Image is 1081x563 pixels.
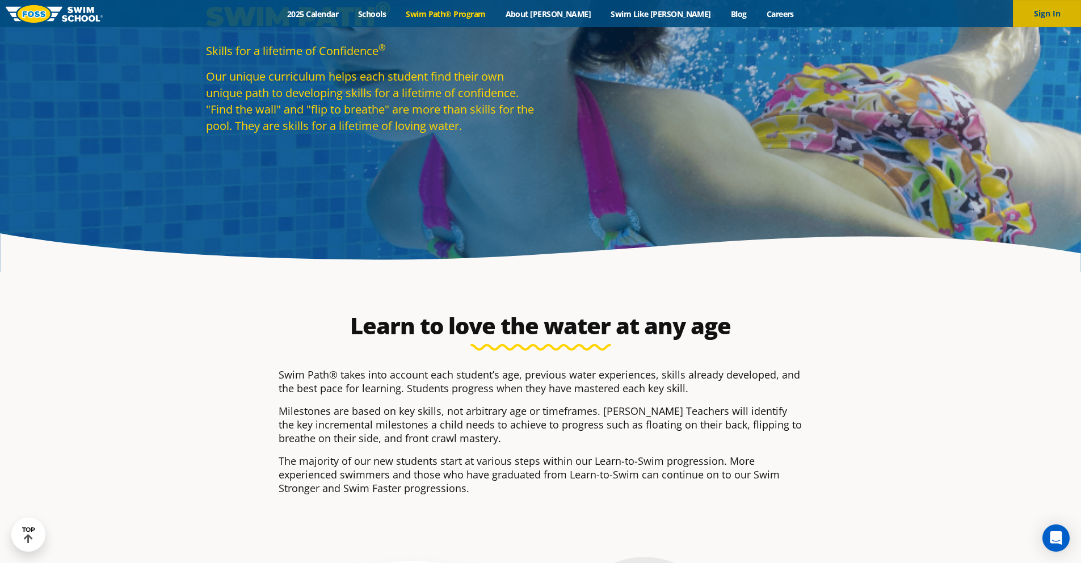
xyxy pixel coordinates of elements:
[279,368,803,395] p: Swim Path® takes into account each student’s age, previous water experiences, skills already deve...
[348,9,396,19] a: Schools
[721,9,756,19] a: Blog
[206,68,535,134] p: Our unique curriculum helps each student find their own unique path to developing skills for a li...
[273,312,809,339] h2: Learn to love the water at any age
[601,9,721,19] a: Swim Like [PERSON_NAME]
[6,5,103,23] img: FOSS Swim School Logo
[495,9,601,19] a: About [PERSON_NAME]
[756,9,804,19] a: Careers
[1042,524,1070,552] div: Open Intercom Messenger
[396,9,495,19] a: Swim Path® Program
[378,41,385,53] sup: ®
[277,9,348,19] a: 2025 Calendar
[206,43,535,59] p: Skills for a lifetime of Confidence
[279,454,803,495] p: The majority of our new students start at various steps within our Learn-to-Swim progression. Mor...
[279,404,803,445] p: Milestones are based on key skills, not arbitrary age or timeframes. [PERSON_NAME] Teachers will ...
[22,526,35,544] div: TOP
